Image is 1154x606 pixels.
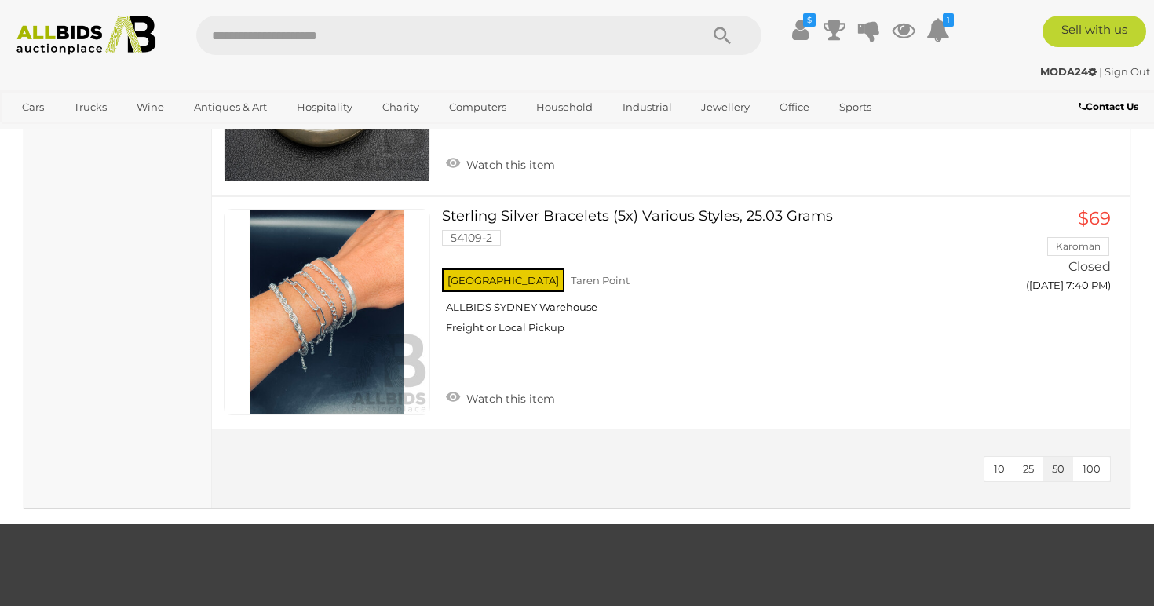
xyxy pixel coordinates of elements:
[442,385,559,409] a: Watch this item
[803,13,816,27] i: $
[12,94,54,120] a: Cars
[943,13,954,27] i: 1
[1040,65,1097,78] strong: MODA24
[1043,457,1074,481] button: 50
[9,16,164,55] img: Allbids.com.au
[1073,457,1110,481] button: 100
[612,94,682,120] a: Industrial
[1079,100,1138,112] b: Contact Us
[984,457,1014,481] button: 10
[1083,462,1101,475] span: 100
[1079,98,1142,115] a: Contact Us
[1023,462,1034,475] span: 25
[12,120,144,146] a: [GEOGRAPHIC_DATA]
[1105,65,1150,78] a: Sign Out
[372,94,429,120] a: Charity
[1099,65,1102,78] span: |
[287,94,363,120] a: Hospitality
[184,94,277,120] a: Antiques & Art
[126,94,174,120] a: Wine
[829,94,882,120] a: Sports
[439,94,517,120] a: Computers
[462,392,555,406] span: Watch this item
[462,158,555,172] span: Watch this item
[454,209,966,346] a: Sterling Silver Bracelets (5x) Various Styles, 25.03 Grams 54109-2 [GEOGRAPHIC_DATA] Taren Point ...
[442,151,559,175] a: Watch this item
[526,94,603,120] a: Household
[989,209,1115,301] a: $69 Karoman Closed ([DATE] 7:40 PM)
[926,16,950,44] a: 1
[683,16,761,55] button: Search
[1013,457,1043,481] button: 25
[788,16,812,44] a: $
[1052,462,1065,475] span: 50
[1078,207,1111,229] span: $69
[691,94,760,120] a: Jewellery
[769,94,820,120] a: Office
[994,462,1005,475] span: 10
[64,94,117,120] a: Trucks
[1040,65,1099,78] a: MODA24
[1043,16,1146,47] a: Sell with us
